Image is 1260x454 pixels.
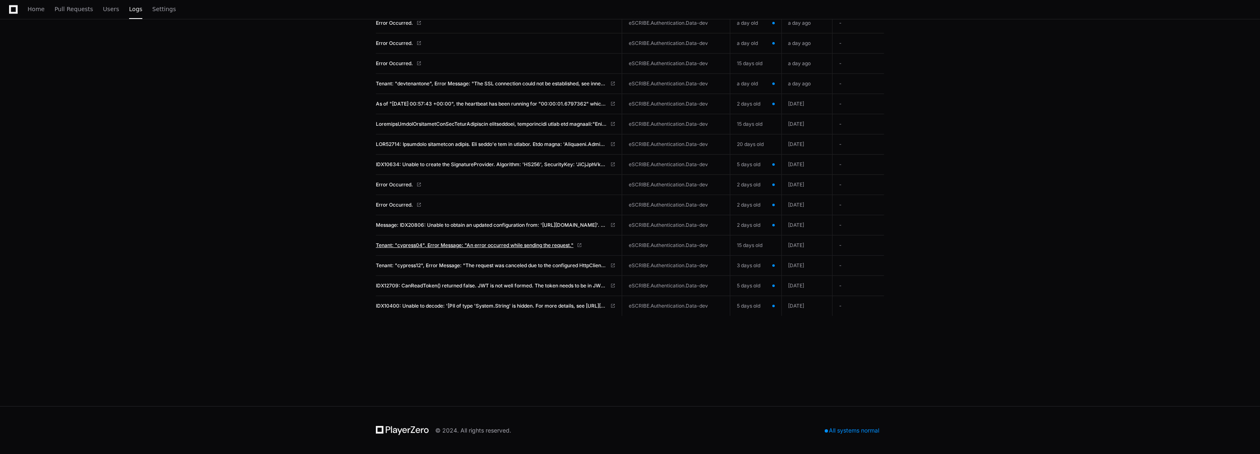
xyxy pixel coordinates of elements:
span: Error Occurred. [376,60,413,67]
span: IDX10634: Unable to create the SignatureProvider. Algorithm: 'HS256', SecurityKey: 'JiCjJphVkOlcq... [376,161,607,168]
div: © 2024. All rights reserved. [435,426,511,435]
td: a day ago [781,54,833,74]
span: - [839,282,842,289]
span: - [839,60,842,66]
td: 3 days old [730,256,781,275]
a: Error Occurred. [376,202,615,208]
td: [DATE] [781,114,833,134]
span: Logs [129,7,142,12]
td: eSCRIBE.Authentication.Data-dev [622,13,730,33]
td: 5 days old [730,155,781,174]
td: a day ago [781,74,833,94]
span: - [839,80,842,87]
td: eSCRIBE.Authentication.Data-dev [622,175,730,195]
td: [DATE] [781,134,833,155]
td: 15 days old [730,235,781,255]
td: eSCRIBE.Authentication.Data-dev [622,134,730,155]
a: Tenant: "cypress12", Error Message: "The request was canceled due to the configured HttpClient.Ti... [376,262,615,269]
td: eSCRIBE.Authentication.Data-dev [622,296,730,316]
a: LOR52714: Ipsumdolo sitametcon adipis. Eli seddo'e tem in utlabor. Etdo magna: 'Aliquaeni.Adminim... [376,141,615,148]
td: eSCRIBE.Authentication.Data-dev [622,235,730,256]
span: LOR52714: Ipsumdolo sitametcon adipis. Eli seddo'e tem in utlabor. Etdo magna: 'Aliquaeni.Adminim... [376,141,607,148]
td: 2 days old [730,175,781,195]
span: - [839,101,842,107]
td: 20 days old [730,134,781,154]
td: 15 days old [730,54,781,73]
td: eSCRIBE.Authentication.Data-dev [622,215,730,235]
td: a day ago [781,33,833,54]
td: eSCRIBE.Authentication.Data-dev [622,74,730,94]
td: 2 days old [730,215,781,235]
span: - [839,222,842,228]
td: [DATE] [781,235,833,256]
a: IDX10400: Unable to decode: '[PII of type 'System.String' is hidden. For more details, see [URL][... [376,303,615,309]
td: eSCRIBE.Authentication.Data-dev [622,155,730,175]
td: eSCRIBE.Authentication.Data-dev [622,256,730,276]
span: - [839,303,842,309]
a: Error Occurred. [376,20,615,26]
td: a day old [730,33,781,53]
a: Error Occurred. [376,60,615,67]
span: Tenant: "cypress04", Error Message: "An error occurred while sending the request." [376,242,573,249]
span: - [839,141,842,147]
span: - [839,242,842,248]
a: Error Occurred. [376,40,615,47]
span: IDX10400: Unable to decode: '[PII of type 'System.String' is hidden. For more details, see [URL][... [376,303,607,309]
td: [DATE] [781,256,833,276]
td: a day old [730,74,781,94]
span: - [839,121,842,127]
a: Tenant: "devtenantone", Error Message: "The SSL connection could not be established, see inner ex... [376,80,615,87]
td: [DATE] [781,276,833,296]
td: [DATE] [781,195,833,215]
div: All systems normal [820,425,884,436]
td: a day ago [781,13,833,33]
a: As of "[DATE] 00:57:43 +00:00", the heartbeat has been running for "00:00:01.6797362" which is lo... [376,101,615,107]
span: As of "[DATE] 00:57:43 +00:00", the heartbeat has been running for "00:00:01.6797362" which is lo... [376,101,607,107]
span: Error Occurred. [376,20,413,26]
span: Error Occurred. [376,181,413,188]
span: - [839,161,842,167]
td: 15 days old [730,114,781,134]
span: Pull Requests [54,7,93,12]
span: Users [103,7,119,12]
td: 5 days old [730,296,781,316]
a: Tenant: "cypress04", Error Message: "An error occurred while sending the request." [376,242,615,249]
td: [DATE] [781,175,833,195]
a: IDX12709: CanReadToken() returned false. JWT is not well formed. The token needs to be in JWS or ... [376,282,615,289]
span: Settings [152,7,176,12]
td: eSCRIBE.Authentication.Data-dev [622,54,730,74]
span: - [839,202,842,208]
td: [DATE] [781,155,833,175]
a: LoremipsUmdolOrsitametConSecTeturAdipiscin elitseddoei, temporincidi utlab etd magnaali:"Enimadmi... [376,121,615,127]
td: eSCRIBE.Authentication.Data-dev [622,195,730,215]
span: - [839,262,842,268]
span: Home [28,7,45,12]
span: - [839,181,842,188]
span: - [839,40,842,46]
td: 2 days old [730,195,781,215]
td: [DATE] [781,94,833,114]
span: Message: IDX20806: Unable to obtain an updated configuration from: '[URL][DOMAIN_NAME]'. Returnin... [376,222,607,228]
span: - [839,20,842,26]
span: Error Occurred. [376,202,413,208]
td: [DATE] [781,215,833,235]
td: 2 days old [730,94,781,114]
td: eSCRIBE.Authentication.Data-dev [622,114,730,134]
td: 5 days old [730,276,781,296]
span: Error Occurred. [376,40,413,47]
td: eSCRIBE.Authentication.Data-dev [622,94,730,114]
td: [DATE] [781,296,833,316]
td: eSCRIBE.Authentication.Data-dev [622,33,730,54]
span: LoremipsUmdolOrsitametConSecTeturAdipiscin elitseddoei, temporincidi utlab etd magnaali:"Enimadmi... [376,121,607,127]
span: Tenant: "devtenantone", Error Message: "The SSL connection could not be established, see inner ex... [376,80,607,87]
span: IDX12709: CanReadToken() returned false. JWT is not well formed. The token needs to be in JWS or ... [376,282,607,289]
a: Error Occurred. [376,181,615,188]
td: eSCRIBE.Authentication.Data-dev [622,276,730,296]
a: Message: IDX20806: Unable to obtain an updated configuration from: '[URL][DOMAIN_NAME]'. Returnin... [376,222,615,228]
span: Tenant: "cypress12", Error Message: "The request was canceled due to the configured HttpClient.Ti... [376,262,607,269]
a: IDX10634: Unable to create the SignatureProvider. Algorithm: 'HS256', SecurityKey: 'JiCjJphVkOlcq... [376,161,615,168]
td: a day old [730,13,781,33]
